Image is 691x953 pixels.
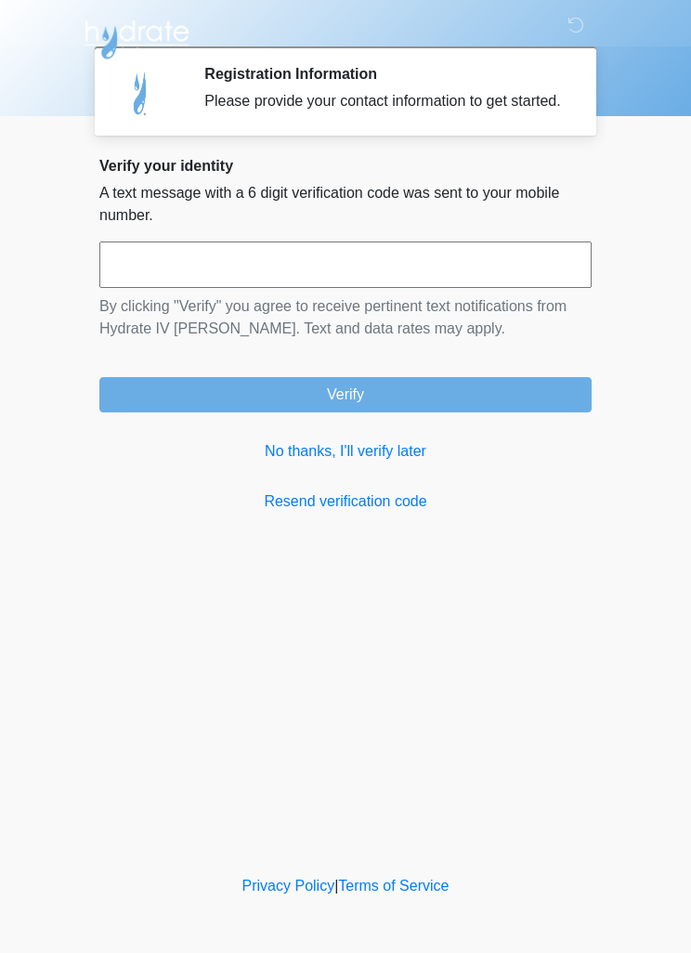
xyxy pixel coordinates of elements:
p: By clicking "Verify" you agree to receive pertinent text notifications from Hydrate IV [PERSON_NA... [99,295,592,340]
div: Please provide your contact information to get started. [204,90,564,112]
h2: Verify your identity [99,157,592,175]
a: No thanks, I'll verify later [99,440,592,463]
a: Terms of Service [338,878,449,894]
p: A text message with a 6 digit verification code was sent to your mobile number. [99,182,592,227]
a: | [334,878,338,894]
a: Resend verification code [99,490,592,513]
a: Privacy Policy [242,878,335,894]
img: Hydrate IV Bar - Chandler Logo [81,14,192,60]
button: Verify [99,377,592,412]
img: Agent Avatar [113,65,169,121]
